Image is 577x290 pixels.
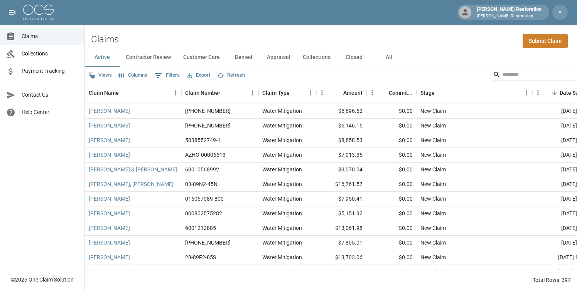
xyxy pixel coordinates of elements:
div: $4,872.93 [316,265,366,280]
div: Stage [420,82,435,104]
div: Water Mitigation [262,253,302,261]
div: New Claim [420,107,446,115]
div: $7,013.35 [316,148,366,163]
div: $13,061.98 [316,221,366,236]
div: $5,151.92 [316,206,366,221]
div: $0.00 [366,192,417,206]
button: Customer Care [177,48,226,67]
div: $7,805.01 [316,236,366,250]
button: Menu [532,87,544,99]
div: Claim Name [89,82,119,104]
button: Collections [297,48,337,67]
div: 01-009-194623 [185,107,231,115]
button: Sort [378,87,389,98]
div: Claim Number [185,82,220,104]
div: New Claim [420,180,446,188]
div: New Claim [420,122,446,129]
div: $0.00 [366,148,417,163]
div: Total Rows: 397 [533,276,571,284]
div: AZHO-00006513 [185,151,226,159]
div: 28-89F2-85S [185,253,216,261]
div: Water Mitigation [262,122,302,129]
div: Claim Type [258,82,316,104]
button: Sort [220,87,231,98]
div: Water Mitigation [262,210,302,217]
button: Denied [226,48,261,67]
div: $0.00 [366,119,417,133]
div: $0.00 [366,177,417,192]
div: $0.00 [366,133,417,148]
a: [PERSON_NAME] [89,136,130,144]
div: 6001212885 [185,224,216,232]
div: 000802575282 [185,210,222,217]
div: New Claim [420,224,446,232]
div: Water Mitigation [262,151,302,159]
a: [PERSON_NAME] [89,195,130,203]
div: 03-89N2-45N [185,180,218,188]
div: Water Mitigation [262,224,302,232]
div: 5038552749-1 [185,136,221,144]
div: $0.00 [366,221,417,236]
span: Collections [22,50,78,58]
button: Menu [305,87,316,99]
a: Submit Claim [523,34,568,48]
button: Closed [337,48,371,67]
button: Views [86,69,114,81]
div: Water Mitigation [262,268,302,276]
a: [PERSON_NAME] [89,107,130,115]
span: Payment Tracking [22,67,78,75]
div: $0.00 [366,163,417,177]
div: Amount [316,82,366,104]
div: $3,070.04 [316,163,366,177]
div: Search [493,69,575,82]
a: [PERSON_NAME] [89,210,130,217]
p: [PERSON_NAME] Restoration [477,13,542,20]
div: New Claim [420,195,446,203]
button: Sort [119,87,130,98]
button: Sort [332,87,343,98]
div: Water Mitigation [262,195,302,203]
div: $5,696.62 [316,104,366,119]
a: [PERSON_NAME] [89,224,130,232]
div: $13,703.06 [316,250,366,265]
button: Sort [549,87,560,98]
button: open drawer [5,5,20,20]
a: [PERSON_NAME], [PERSON_NAME] [89,180,174,188]
div: [PERSON_NAME] Restoration [474,5,545,19]
h2: Claims [91,34,119,45]
div: New Claim [420,136,446,144]
div: Water Mitigation [262,180,302,188]
div: $0.00 [366,265,417,280]
div: Committed Amount [389,82,413,104]
button: Export [185,69,212,81]
div: $0.00 [366,104,417,119]
span: Claims [22,32,78,40]
div: $0.00 [366,206,417,221]
a: [PERSON_NAME] [89,122,130,129]
a: [PERSON_NAME] [89,253,130,261]
div: Committed Amount [366,82,417,104]
div: Water Mitigation [262,107,302,115]
a: [PERSON_NAME] & [PERSON_NAME] [89,166,177,173]
div: 016067089-800 [185,195,224,203]
div: New Claim [420,239,446,246]
div: $8,858.53 [316,133,366,148]
button: Menu [247,87,258,99]
span: Help Center [22,108,78,116]
div: $0.00 [366,250,417,265]
button: Menu [366,87,378,99]
div: Claim Number [181,82,258,104]
div: $16,761.57 [316,177,366,192]
div: New Claim [420,151,446,159]
button: Sort [435,87,445,98]
img: ocs-logo-white-transparent.png [23,5,54,20]
div: Claim Type [262,82,290,104]
div: New Claim [420,253,446,261]
div: Water Mitigation [262,166,302,173]
button: Show filters [152,69,182,82]
span: Contact Us [22,91,78,99]
button: Menu [521,87,532,99]
div: Amount [343,82,363,104]
div: Water Mitigation [262,136,302,144]
button: Select columns [117,69,149,81]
